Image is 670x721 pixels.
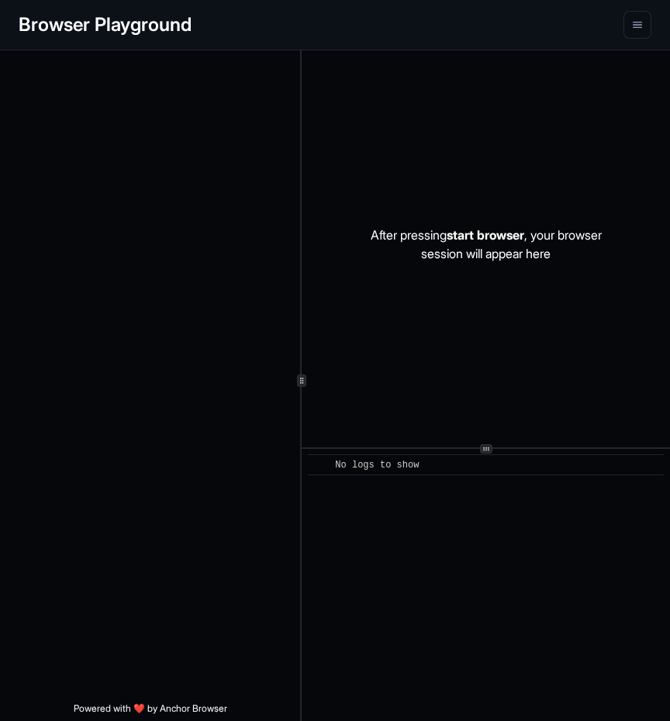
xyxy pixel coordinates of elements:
h1: Browser Playground [19,11,192,39]
p: After pressing , your browser session will appear here [371,226,602,263]
span: start browser [447,227,524,243]
span: No logs to show [335,460,419,471]
span: ​ [316,457,323,473]
span: Powered with ❤️ by Anchor Browser [74,702,227,721]
button: menu [623,11,651,39]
